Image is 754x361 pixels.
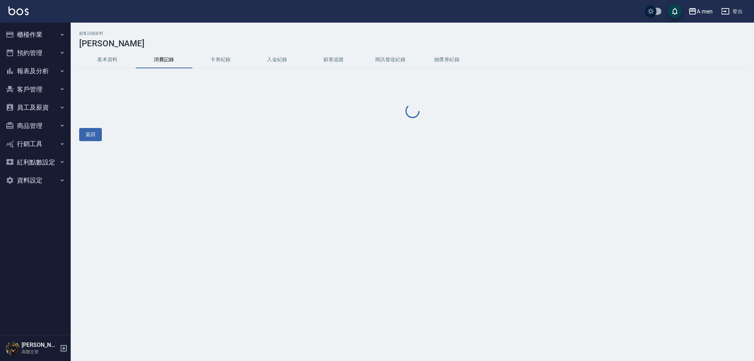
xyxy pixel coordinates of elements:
img: Logo [8,6,29,15]
button: A men [685,4,715,19]
button: 櫃檯作業 [3,25,68,44]
button: 抽獎券紀錄 [419,51,475,68]
button: save [668,4,682,18]
p: 高階主管 [22,349,58,355]
img: Person [6,341,20,355]
button: 消費記錄 [136,51,192,68]
div: A men [697,7,713,16]
button: 基本資料 [79,51,136,68]
button: 員工及薪資 [3,98,68,117]
button: 簡訊發送紀錄 [362,51,419,68]
button: 報表及分析 [3,62,68,80]
button: 登出 [718,5,746,18]
button: 商品管理 [3,117,68,135]
button: 入金紀錄 [249,51,305,68]
button: 預約管理 [3,44,68,62]
button: 客戶管理 [3,80,68,99]
button: 行銷工具 [3,135,68,153]
button: 顧客追蹤 [305,51,362,68]
button: 返回 [79,128,102,141]
h5: [PERSON_NAME] [22,342,58,349]
h3: [PERSON_NAME] [79,39,746,48]
button: 卡券紀錄 [192,51,249,68]
button: 紅利點數設定 [3,153,68,171]
h2: 顧客詳細資料 [79,31,746,36]
button: 資料設定 [3,171,68,190]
